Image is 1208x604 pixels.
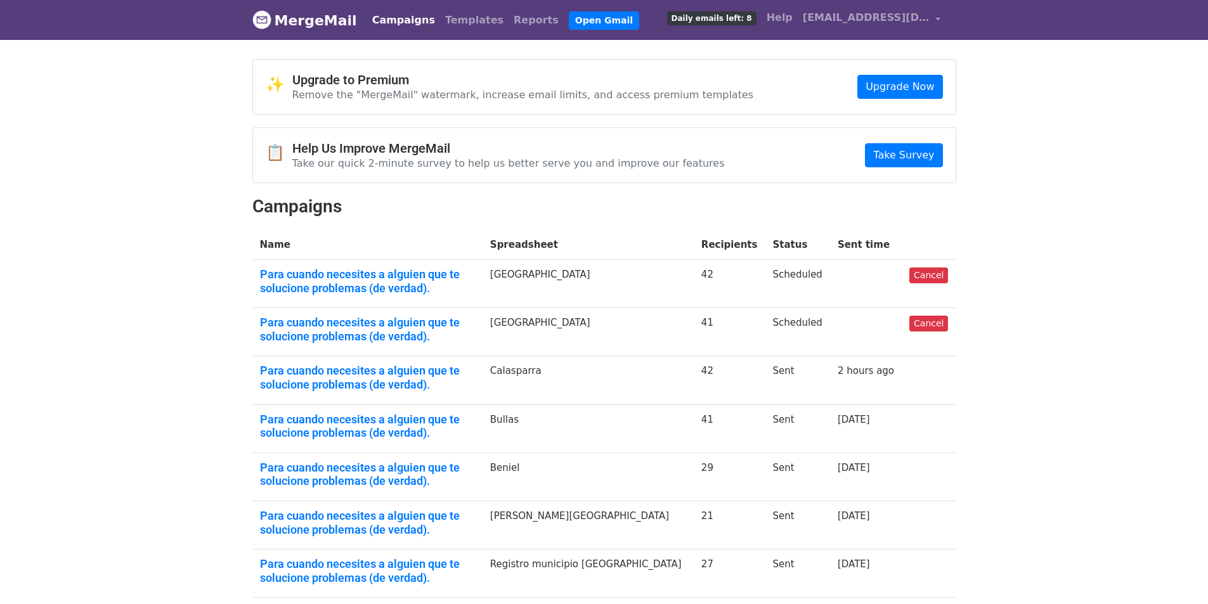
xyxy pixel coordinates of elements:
a: Para cuando necesites a alguien que te solucione problemas (de verdad). [260,509,475,536]
span: Daily emails left: 8 [667,11,757,25]
td: [PERSON_NAME][GEOGRAPHIC_DATA] [483,501,694,549]
span: [EMAIL_ADDRESS][DOMAIN_NAME] [803,10,930,25]
a: [DATE] [838,462,870,473]
h4: Upgrade to Premium [292,72,754,87]
a: Daily emails left: 8 [662,5,762,30]
td: Sent [765,356,829,404]
a: Para cuando necesites a alguien que te solucione problemas (de verdad). [260,267,475,295]
td: Scheduled [765,308,829,356]
td: Sent [765,453,829,501]
th: Spreadsheet [483,230,694,260]
td: Sent [765,501,829,549]
td: Beniel [483,453,694,501]
img: MergeMail logo [252,10,271,29]
td: Scheduled [765,260,829,308]
td: 42 [694,260,765,308]
a: Para cuando necesites a alguien que te solucione problemas (de verdad). [260,461,475,488]
td: Registro municipio [GEOGRAPHIC_DATA] [483,549,694,598]
td: 27 [694,549,765,598]
td: 21 [694,501,765,549]
th: Name [252,230,483,260]
td: 29 [694,453,765,501]
a: [EMAIL_ADDRESS][DOMAIN_NAME] [798,5,946,35]
td: 42 [694,356,765,404]
a: [DATE] [838,414,870,425]
a: Cancel [909,316,948,331]
a: Open Gmail [569,11,639,30]
a: 2 hours ago [838,365,894,376]
a: [DATE] [838,510,870,522]
h2: Campaigns [252,196,956,217]
td: Sent [765,404,829,453]
td: [GEOGRAPHIC_DATA] [483,308,694,356]
a: Help [762,5,798,30]
th: Status [765,230,829,260]
a: [DATE] [838,558,870,570]
a: MergeMail [252,7,357,34]
th: Sent time [830,230,902,260]
span: 📋 [266,144,292,162]
td: Calasparra [483,356,694,404]
p: Take our quick 2-minute survey to help us better serve you and improve our features [292,157,725,170]
h4: Help Us Improve MergeMail [292,141,725,156]
th: Recipients [694,230,765,260]
a: Para cuando necesites a alguien que te solucione problemas (de verdad). [260,557,475,584]
a: Upgrade Now [857,75,942,99]
a: Para cuando necesites a alguien que te solucione problemas (de verdad). [260,413,475,440]
a: Take Survey [865,143,942,167]
a: Campaigns [367,8,440,33]
a: Cancel [909,267,948,283]
td: 41 [694,404,765,453]
a: Para cuando necesites a alguien que te solucione problemas (de verdad). [260,316,475,343]
span: ✨ [266,75,292,94]
a: Templates [440,8,509,33]
p: Remove the "MergeMail" watermark, increase email limits, and access premium templates [292,88,754,101]
td: Sent [765,549,829,598]
a: Para cuando necesites a alguien que te solucione problemas (de verdad). [260,364,475,391]
a: Reports [509,8,564,33]
td: 41 [694,308,765,356]
td: [GEOGRAPHIC_DATA] [483,260,694,308]
td: Bullas [483,404,694,453]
